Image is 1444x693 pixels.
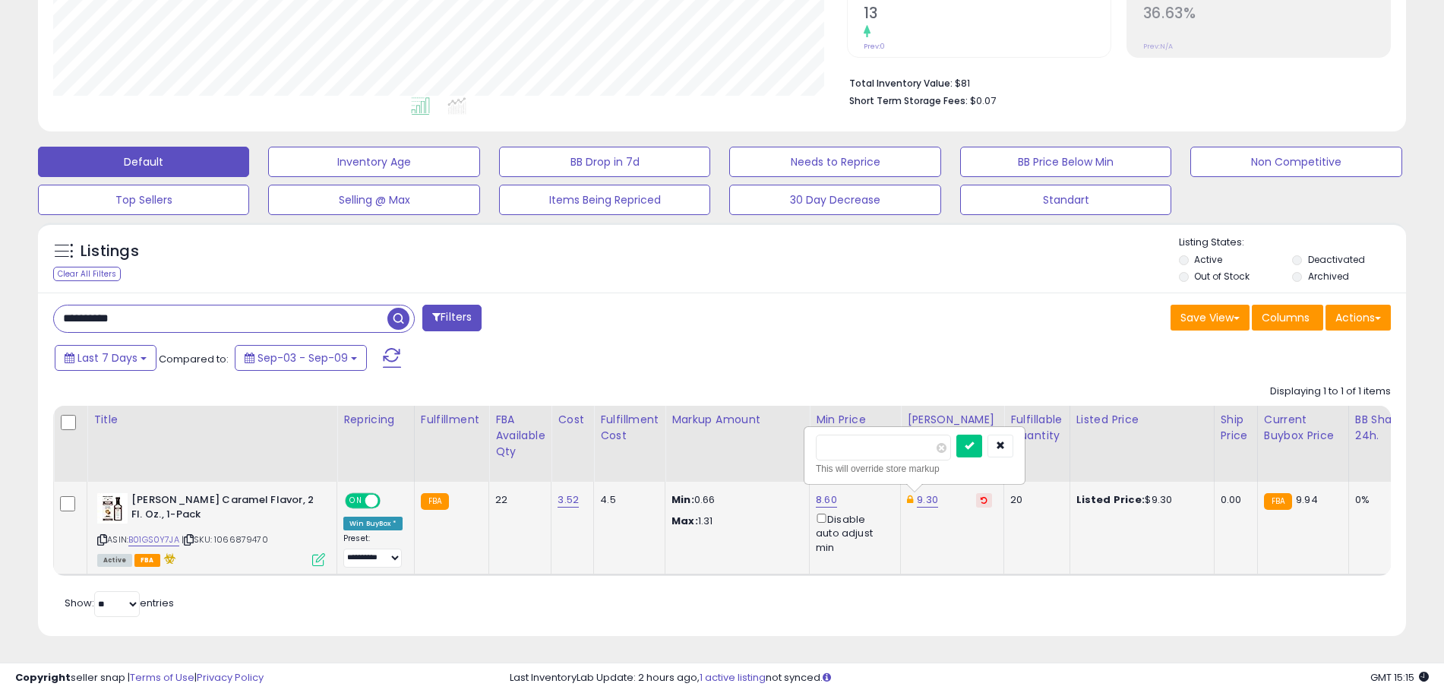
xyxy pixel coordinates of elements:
button: Inventory Age [268,147,479,177]
h5: Listings [81,241,139,262]
div: 0% [1355,493,1405,507]
span: Sep-03 - Sep-09 [258,350,348,365]
button: Columns [1252,305,1323,331]
div: Ship Price [1221,412,1251,444]
a: 3.52 [558,492,579,508]
button: Needs to Reprice [729,147,940,177]
div: ASIN: [97,493,325,565]
span: 2025-09-17 15:15 GMT [1370,670,1429,685]
button: Filters [422,305,482,331]
span: Compared to: [159,352,229,366]
a: B01GS0Y7JA [128,533,179,546]
div: Preset: [343,533,403,568]
span: All listings currently available for purchase on Amazon [97,554,132,567]
strong: Max: [671,514,698,528]
small: Prev: 0 [864,42,885,51]
div: 20 [1010,493,1057,507]
strong: Min: [671,492,694,507]
div: 4.5 [600,493,653,507]
div: Title [93,412,330,428]
strong: Copyright [15,670,71,685]
button: 30 Day Decrease [729,185,940,215]
p: 1.31 [671,514,798,528]
span: OFF [378,495,403,508]
button: Default [38,147,249,177]
div: seller snap | | [15,671,264,685]
div: Repricing [343,412,408,428]
button: Top Sellers [38,185,249,215]
button: Last 7 Days [55,345,156,371]
button: Actions [1326,305,1391,331]
button: Items Being Repriced [499,185,710,215]
div: FBA Available Qty [495,412,545,460]
span: FBA [134,554,160,567]
div: Fulfillment Cost [600,412,659,444]
a: Terms of Use [130,670,194,685]
label: Archived [1308,270,1349,283]
a: Privacy Policy [197,670,264,685]
button: Non Competitive [1190,147,1401,177]
p: Listing States: [1179,236,1406,250]
small: Prev: N/A [1143,42,1173,51]
div: This will override store markup [816,461,1013,476]
button: Save View [1171,305,1250,331]
div: [PERSON_NAME] [907,412,997,428]
b: Total Inventory Value: [849,77,953,90]
i: hazardous material [160,553,176,564]
button: Standart [960,185,1171,215]
div: Current Buybox Price [1264,412,1342,444]
div: Clear All Filters [53,267,121,281]
small: FBA [1264,493,1292,510]
a: 9.30 [917,492,938,508]
b: [PERSON_NAME] Caramel Flavor, 2 Fl. Oz., 1-Pack [131,493,316,525]
label: Active [1194,253,1222,266]
button: BB Price Below Min [960,147,1171,177]
h2: 36.63% [1143,5,1390,25]
div: Markup Amount [671,412,803,428]
li: $81 [849,73,1379,91]
span: Columns [1262,310,1310,325]
b: Listed Price: [1076,492,1145,507]
div: Win BuyBox * [343,517,403,530]
a: 8.60 [816,492,837,508]
span: Last 7 Days [77,350,137,365]
button: BB Drop in 7d [499,147,710,177]
div: Listed Price [1076,412,1208,428]
div: $9.30 [1076,493,1202,507]
button: Sep-03 - Sep-09 [235,345,367,371]
div: 22 [495,493,539,507]
div: Cost [558,412,587,428]
span: | SKU: 1066879470 [182,533,268,546]
h2: 13 [864,5,1111,25]
span: ON [346,495,365,508]
label: Out of Stock [1194,270,1250,283]
div: Fulfillable Quantity [1010,412,1063,444]
div: BB Share 24h. [1355,412,1411,444]
div: 0.00 [1221,493,1246,507]
a: 1 active listing [700,670,766,685]
div: Displaying 1 to 1 of 1 items [1270,384,1391,399]
small: FBA [421,493,449,510]
span: 9.94 [1296,492,1318,507]
button: Selling @ Max [268,185,479,215]
b: Short Term Storage Fees: [849,94,968,107]
label: Deactivated [1308,253,1365,266]
span: Show: entries [65,596,174,610]
p: 0.66 [671,493,798,507]
span: $0.07 [970,93,996,108]
div: Fulfillment [421,412,482,428]
div: Min Price [816,412,894,428]
img: 41+pGsOCQAL._SL40_.jpg [97,493,128,524]
div: Last InventoryLab Update: 2 hours ago, not synced. [510,671,1429,685]
div: Disable auto adjust min [816,511,889,555]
